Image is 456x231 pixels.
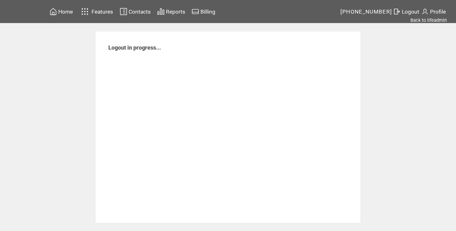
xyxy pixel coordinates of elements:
a: Features [79,5,114,18]
a: Profile [420,7,447,16]
span: Contacts [129,9,151,15]
span: Home [58,9,73,15]
img: features.svg [79,6,91,17]
a: Home [48,7,74,16]
span: [PHONE_NUMBER] [340,9,392,15]
span: Logout [402,9,419,15]
a: Billing [191,7,216,16]
a: Contacts [119,7,152,16]
span: Reports [166,9,185,15]
a: Logout [392,7,420,16]
img: exit.svg [393,8,401,15]
img: home.svg [49,8,57,15]
img: profile.svg [421,8,429,15]
span: Features [92,9,113,15]
span: Profile [430,9,446,15]
span: Billing [200,9,215,15]
span: Logout in progress... [108,44,161,51]
a: Reports [156,7,186,16]
img: creidtcard.svg [192,8,199,15]
a: Back to lifeadmin [410,17,447,23]
img: contacts.svg [120,8,127,15]
img: chart.svg [157,8,165,15]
